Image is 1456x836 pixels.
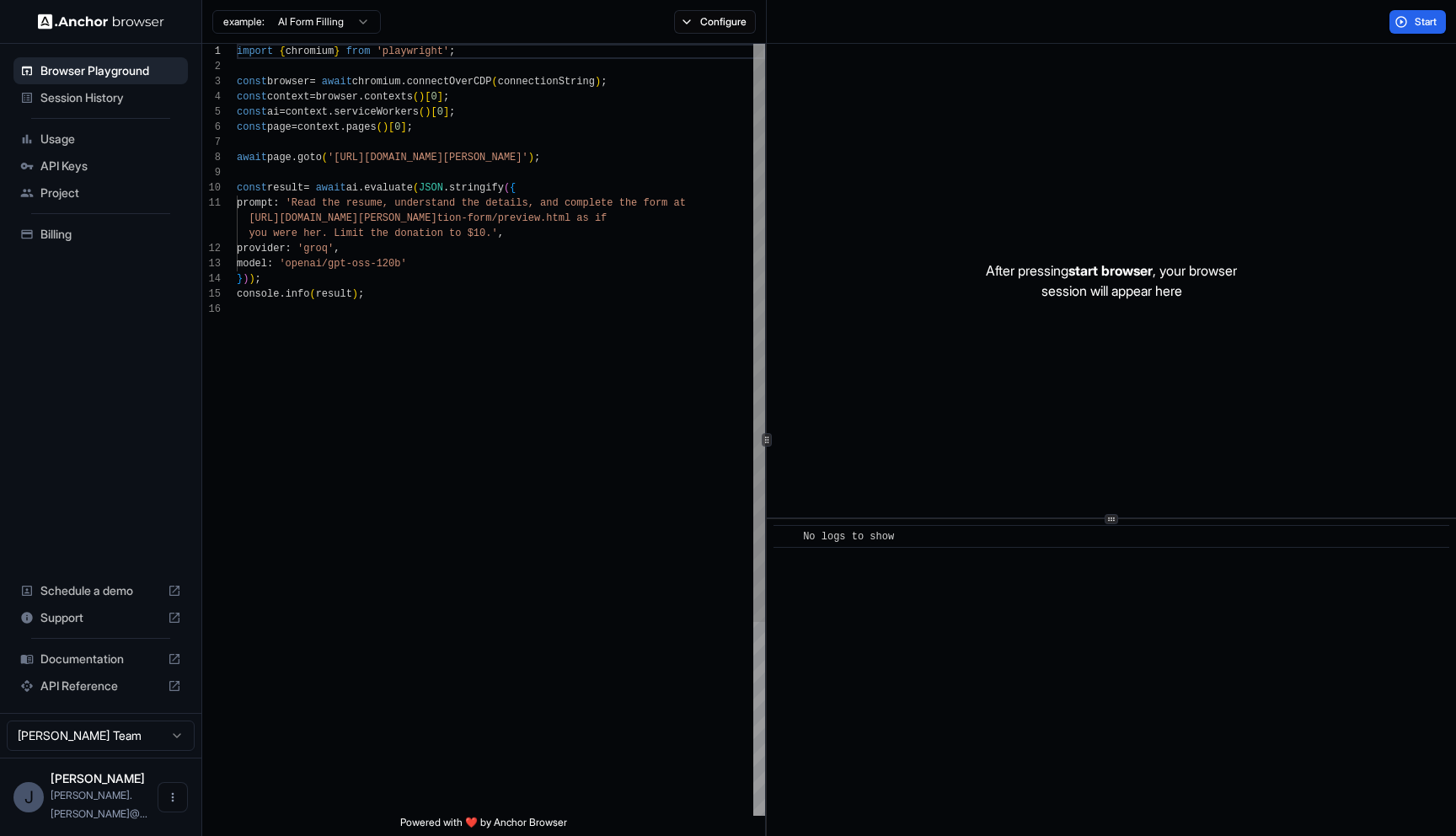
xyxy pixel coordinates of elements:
span: import [237,46,273,57]
span: Billing [40,226,181,243]
span: ] [443,106,449,118]
p: After pressing , your browser session will appear here [986,260,1237,301]
span: ( [377,121,383,133]
span: context [286,106,328,118]
span: API Reference [40,678,161,694]
span: . [292,152,297,163]
span: connectOverCDP [407,76,492,88]
span: Powered with ❤️ by Anchor Browser [400,816,567,836]
span: 'openai/gpt-oss-120b' [279,258,406,270]
span: ( [413,91,419,103]
span: start browser [1068,262,1153,279]
span: context [267,91,309,103]
span: . [400,76,406,88]
span: { [510,182,516,194]
span: = [303,182,309,194]
button: Start [1389,10,1446,34]
span: Schedule a demo [40,582,161,599]
span: browser [267,76,309,88]
span: pages [346,121,377,133]
span: ; [255,273,261,285]
span: ( [322,152,328,163]
span: const [237,76,267,88]
div: 13 [202,256,221,271]
span: : [267,258,273,270]
span: ) [352,288,358,300]
div: 6 [202,120,221,135]
span: } [334,46,340,57]
div: Browser Playground [13,57,188,84]
span: { [279,46,285,57]
span: prompt [237,197,273,209]
div: 15 [202,287,221,302]
span: = [309,91,315,103]
span: page [267,121,292,133]
span: . [340,121,345,133]
span: } [237,273,243,285]
div: 16 [202,302,221,317]
span: page [267,152,292,163]
span: 'groq' [297,243,334,255]
span: Usage [40,131,181,147]
span: John Thompson [51,771,145,785]
span: No logs to show [803,531,894,543]
span: . [279,288,285,300]
span: [ [425,91,431,103]
div: 9 [202,165,221,180]
span: const [237,182,267,194]
span: browser [316,91,358,103]
span: evaluate [364,182,413,194]
span: ; [443,91,449,103]
span: tion-form/preview.html as if [437,212,608,224]
span: Support [40,609,161,626]
span: ai [267,106,279,118]
span: ; [601,76,607,88]
span: from [346,46,371,57]
img: Anchor Logo [38,13,164,29]
div: 11 [202,196,221,211]
span: = [292,121,297,133]
button: Configure [674,10,756,34]
span: 0 [437,106,443,118]
span: stringify [449,182,504,194]
div: 7 [202,135,221,150]
span: ] [437,91,443,103]
span: await [322,76,352,88]
span: ; [407,121,413,133]
div: Billing [13,221,188,248]
span: Project [40,185,181,201]
span: const [237,106,267,118]
span: ( [309,288,315,300]
span: Documentation [40,651,161,667]
span: . [328,106,334,118]
span: . [358,91,364,103]
span: ai [346,182,358,194]
span: ; [449,106,455,118]
span: ) [595,76,601,88]
span: result [316,288,352,300]
span: JSON [419,182,443,194]
div: 3 [202,74,221,89]
span: 'playwright' [377,46,449,57]
span: ] [400,121,406,133]
div: 1 [202,44,221,59]
span: Browser Playground [40,62,181,79]
div: 5 [202,104,221,120]
div: API Keys [13,153,188,180]
span: = [279,106,285,118]
span: serviceWorkers [334,106,419,118]
div: 10 [202,180,221,196]
span: ) [419,91,425,103]
div: Project [13,180,188,206]
div: Schedule a demo [13,577,188,604]
span: ) [249,273,254,285]
div: Support [13,604,188,631]
span: ) [383,121,388,133]
span: 'Read the resume, understand the details, and comp [286,197,589,209]
span: , [498,228,504,239]
span: const [237,121,267,133]
span: : [286,243,292,255]
span: ; [449,46,455,57]
span: info [286,288,310,300]
span: ​ [782,528,790,545]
